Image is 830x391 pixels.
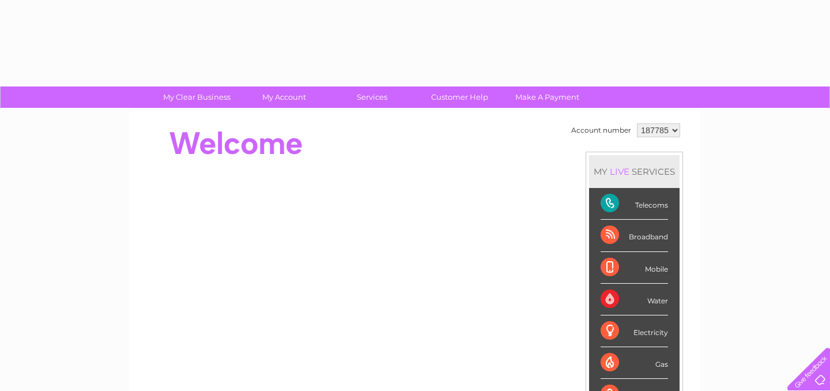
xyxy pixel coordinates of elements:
div: Broadband [601,220,668,251]
div: MY SERVICES [589,155,680,188]
div: Mobile [601,252,668,284]
div: Gas [601,347,668,379]
div: Electricity [601,315,668,347]
a: Customer Help [412,87,507,108]
a: Services [325,87,420,108]
a: Make A Payment [500,87,595,108]
div: Water [601,284,668,315]
a: My Clear Business [149,87,244,108]
a: My Account [237,87,332,108]
td: Account number [568,121,634,140]
div: Telecoms [601,188,668,220]
div: LIVE [608,166,632,177]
